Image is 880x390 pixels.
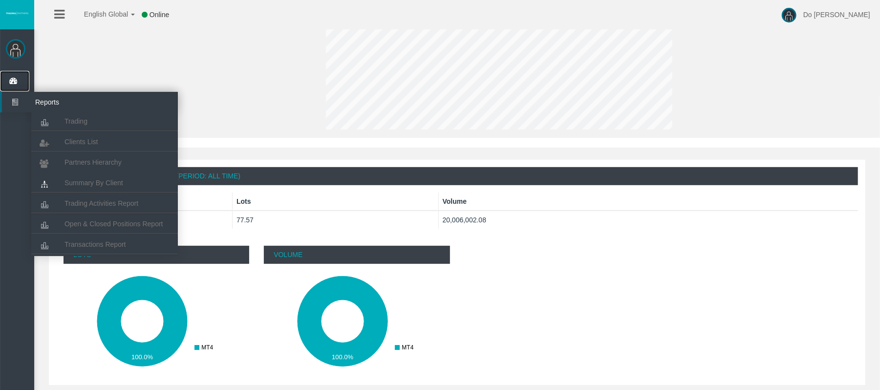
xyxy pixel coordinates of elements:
p: Volume [264,246,450,264]
span: Clients List [64,138,98,146]
a: Clients List [31,133,178,151]
span: Online [150,11,169,19]
a: Open & Closed Positions Report [31,215,178,233]
a: Trading [31,112,178,130]
a: Partners Hierarchy [31,153,178,171]
span: Summary By Client [64,179,123,187]
span: Reports [28,92,124,112]
a: Trading Activities Report [31,195,178,212]
th: Volume [438,193,858,211]
th: Lots [232,193,438,211]
span: Trading Activities Report [64,199,138,207]
span: Partners Hierarchy [64,158,122,166]
span: Trading [64,117,87,125]
td: 20,006,002.08 [438,211,858,229]
span: English Global [71,10,128,18]
td: 77.57 [232,211,438,229]
a: Summary By Client [31,174,178,192]
span: Open & Closed Positions Report [64,220,163,228]
span: Transactions Report [64,240,126,248]
a: Transactions Report [31,236,178,253]
span: Do [PERSON_NAME] [803,11,870,19]
img: user-image [782,8,796,22]
div: Volume Traded By Platform (Period: All Time) [56,167,858,185]
img: logo.svg [5,11,29,15]
a: Reports [2,92,178,112]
